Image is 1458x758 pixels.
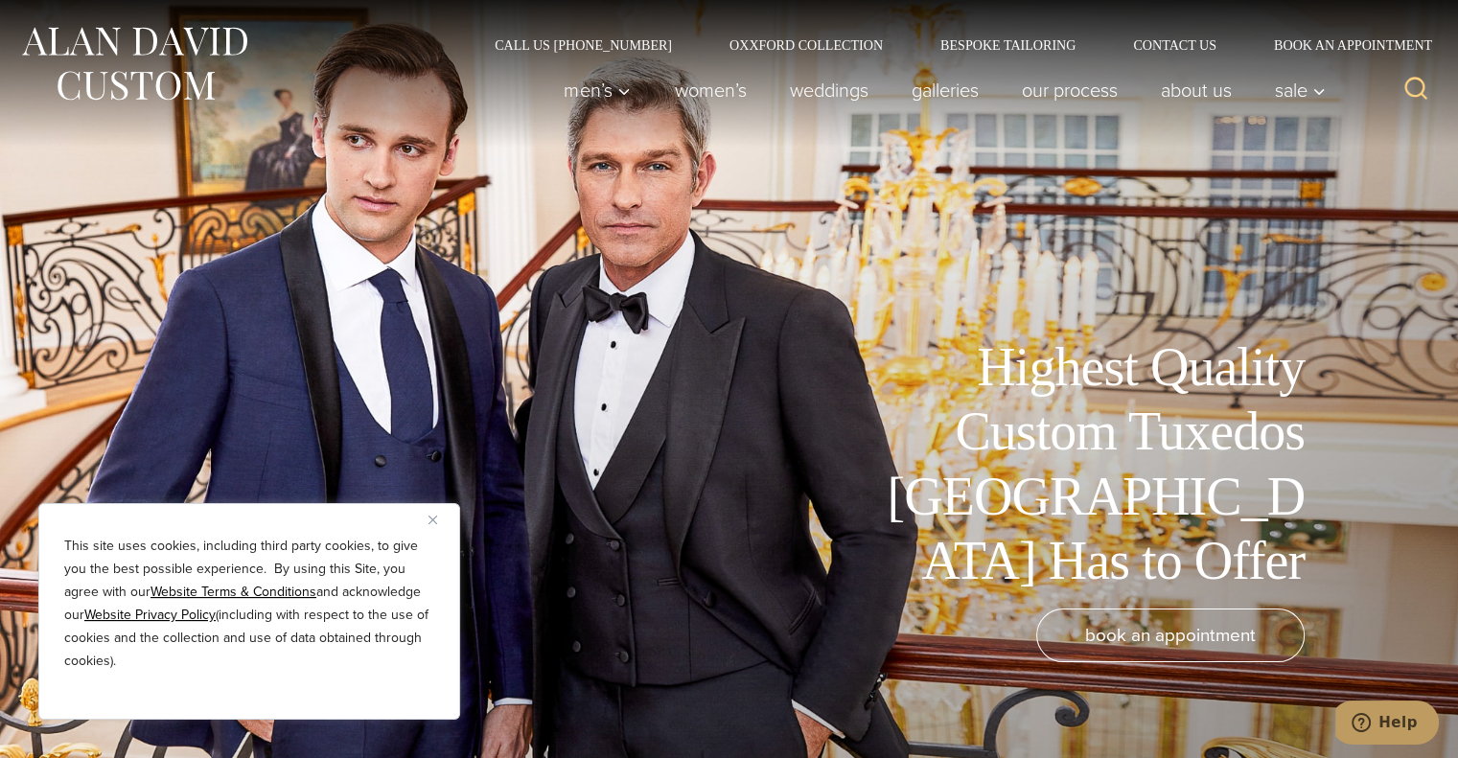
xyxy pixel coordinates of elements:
a: Website Privacy Policy [84,605,216,625]
a: Oxxford Collection [701,38,912,52]
nav: Secondary Navigation [466,38,1439,52]
a: Book an Appointment [1245,38,1439,52]
button: Men’s sub menu toggle [543,71,653,109]
a: Our Process [1000,71,1139,109]
h1: Highest Quality Custom Tuxedos [GEOGRAPHIC_DATA] Has to Offer [873,335,1305,593]
a: book an appointment [1036,609,1305,662]
img: Alan David Custom [19,21,249,106]
nav: Primary Navigation [543,71,1336,109]
a: Call Us [PHONE_NUMBER] [466,38,701,52]
iframe: Opens a widget where you can chat to one of our agents [1335,701,1439,748]
a: About Us [1139,71,1253,109]
a: weddings [768,71,890,109]
p: This site uses cookies, including third party cookies, to give you the best possible experience. ... [64,535,434,673]
a: Bespoke Tailoring [912,38,1104,52]
button: Close [428,508,451,531]
a: Galleries [890,71,1000,109]
a: Website Terms & Conditions [150,582,316,602]
img: Close [428,516,437,524]
button: Sale sub menu toggle [1253,71,1336,109]
a: Contact Us [1104,38,1245,52]
span: book an appointment [1085,621,1256,649]
button: View Search Form [1393,67,1439,113]
a: Women’s [653,71,768,109]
